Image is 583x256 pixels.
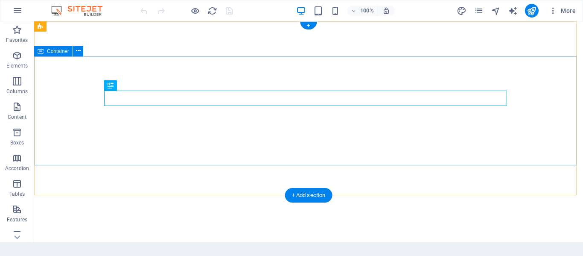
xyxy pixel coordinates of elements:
[508,6,518,16] button: text_generator
[457,6,466,16] i: Design (Ctrl+Alt+Y)
[6,62,28,69] p: Elements
[6,37,28,44] p: Favorites
[47,49,69,54] span: Container
[474,6,484,16] button: pages
[508,6,518,16] i: AI Writer
[527,6,536,16] i: Publish
[9,191,25,197] p: Tables
[382,7,390,15] i: On resize automatically adjust zoom level to fit chosen device.
[300,22,317,29] div: +
[7,216,27,223] p: Features
[190,6,200,16] button: Click here to leave preview mode and continue editing
[6,88,28,95] p: Columns
[285,188,332,203] div: + Add section
[347,6,378,16] button: 100%
[545,4,579,18] button: More
[8,114,26,121] p: Content
[207,6,217,16] button: reload
[491,6,501,16] button: navigator
[549,6,576,15] span: More
[474,6,484,16] i: Pages (Ctrl+Alt+S)
[10,139,24,146] p: Boxes
[5,165,29,172] p: Accordion
[491,6,501,16] i: Navigator
[49,6,113,16] img: Editor Logo
[360,6,374,16] h6: 100%
[525,4,539,18] button: publish
[457,6,467,16] button: design
[207,6,217,16] i: Reload page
